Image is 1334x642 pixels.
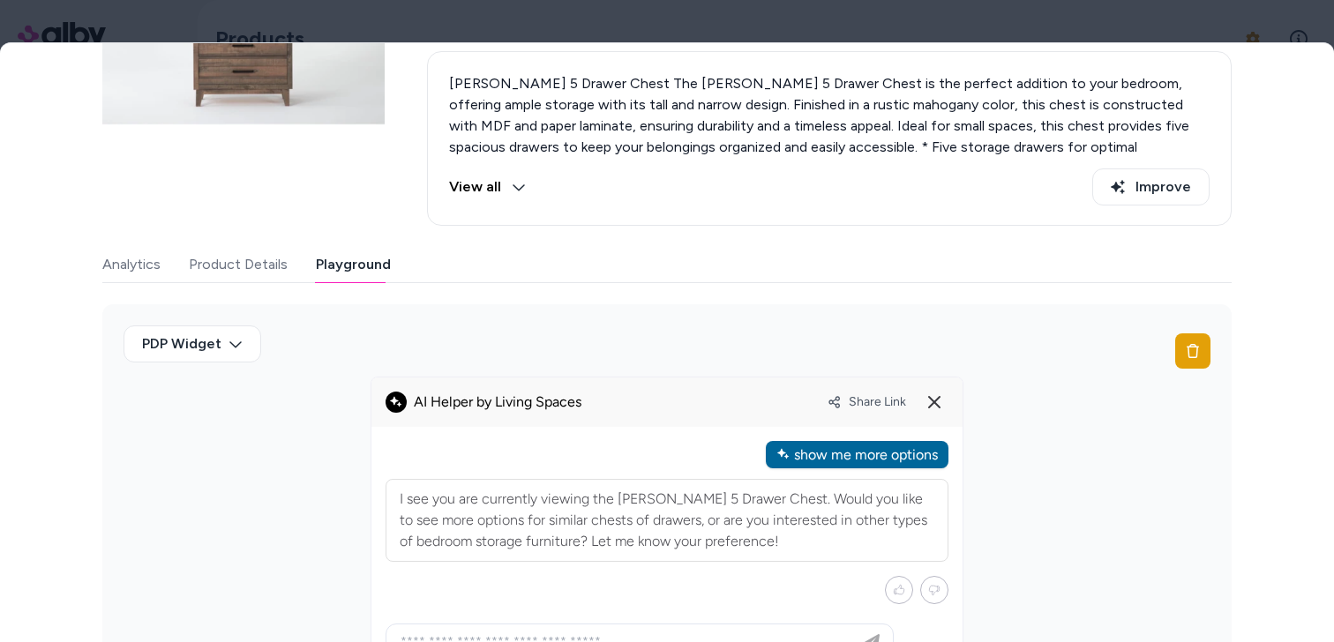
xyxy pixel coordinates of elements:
button: PDP Widget [124,325,261,362]
button: Analytics [102,247,161,282]
button: Playground [316,247,391,282]
p: [PERSON_NAME] 5 Drawer Chest The [PERSON_NAME] 5 Drawer Chest is the perfect addition to your bed... [449,73,1210,264]
button: View all [449,168,526,205]
button: Improve [1092,168,1210,205]
button: Product Details [189,247,288,282]
span: PDP Widget [142,333,221,355]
